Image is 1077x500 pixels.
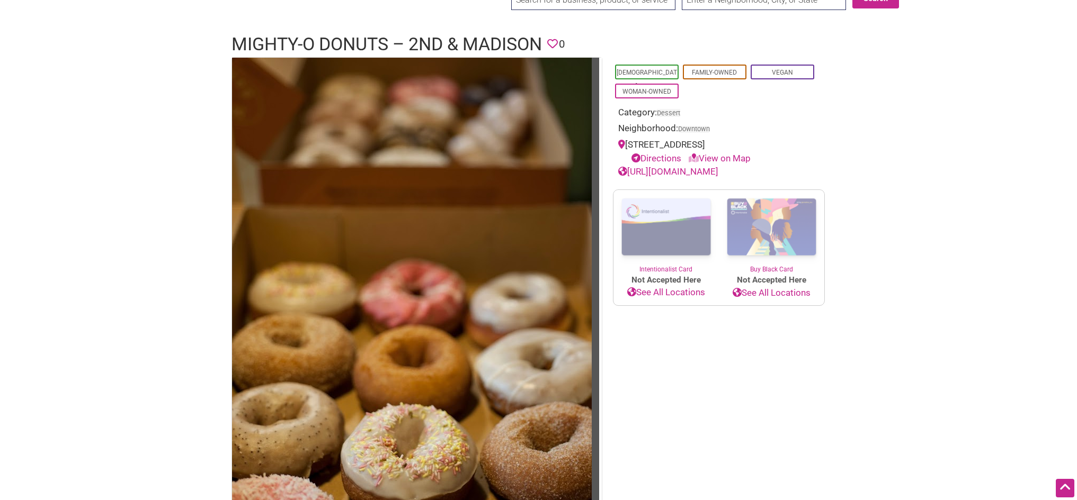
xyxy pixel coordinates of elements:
[613,190,719,265] img: Intentionalist Card
[772,69,793,76] a: Vegan
[232,32,542,57] h1: Mighty-O Donuts – 2nd & Madison
[657,109,680,117] a: Dessert
[618,122,820,138] div: Neighborhood:
[613,190,719,274] a: Intentionalist Card
[618,138,820,165] div: [STREET_ADDRESS]
[618,106,820,122] div: Category:
[692,69,737,76] a: Family-Owned
[631,153,681,163] a: Directions
[613,274,719,286] span: Not Accepted Here
[618,166,718,177] a: [URL][DOMAIN_NAME]
[613,286,719,299] a: See All Locations
[719,274,824,286] span: Not Accepted Here
[678,126,710,133] span: Downtown
[719,190,824,265] img: Buy Black Card
[719,286,824,300] a: See All Locations
[1056,479,1074,497] div: Scroll Back to Top
[617,69,677,90] a: [DEMOGRAPHIC_DATA]-Owned
[719,190,824,275] a: Buy Black Card
[689,153,751,163] a: View on Map
[559,36,565,52] span: 0
[622,88,671,95] a: Woman-Owned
